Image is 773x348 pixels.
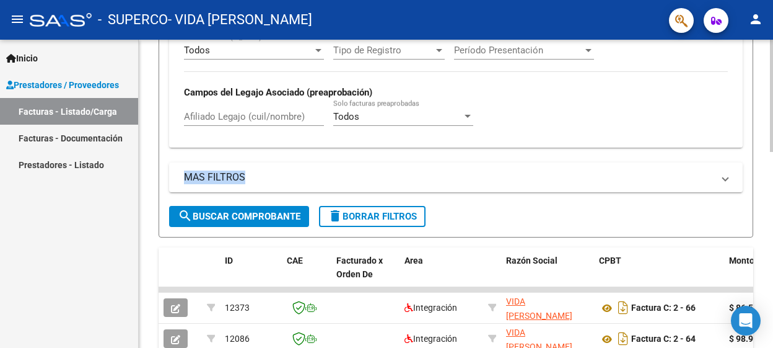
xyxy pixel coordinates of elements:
[748,12,763,27] mat-icon: person
[184,171,713,184] mat-panel-title: MAS FILTROS
[178,208,193,223] mat-icon: search
[225,303,250,313] span: 12373
[404,256,423,265] span: Area
[594,248,724,302] datatable-header-cell: CPBT
[220,248,282,302] datatable-header-cell: ID
[282,248,331,302] datatable-header-cell: CAE
[506,295,589,321] div: 27345168481
[169,206,309,227] button: Buscar Comprobante
[333,45,434,56] span: Tipo de Registro
[328,208,343,223] mat-icon: delete
[169,163,743,192] mat-expansion-panel-header: MAS FILTROS
[10,12,25,27] mat-icon: menu
[631,334,696,344] strong: Factura C: 2 - 64
[501,248,594,302] datatable-header-cell: Razón Social
[184,87,372,98] strong: Campos del Legajo Asociado (preaprobación)
[98,6,168,33] span: - SUPERCO
[225,334,250,344] span: 12086
[331,248,400,302] datatable-header-cell: Facturado x Orden De
[729,256,754,265] span: Monto
[6,78,119,92] span: Prestadores / Proveedores
[178,211,300,222] span: Buscar Comprobante
[731,306,761,336] div: Open Intercom Messenger
[225,256,233,265] span: ID
[184,45,210,56] span: Todos
[631,303,696,313] strong: Factura C: 2 - 66
[168,6,312,33] span: - VIDA [PERSON_NAME]
[454,45,583,56] span: Período Presentación
[506,256,557,265] span: Razón Social
[404,334,457,344] span: Integración
[6,51,38,65] span: Inicio
[336,256,383,280] span: Facturado x Orden De
[333,111,359,122] span: Todos
[506,297,572,321] span: VIDA [PERSON_NAME]
[400,248,483,302] datatable-header-cell: Area
[404,303,457,313] span: Integración
[287,256,303,265] span: CAE
[615,298,631,318] i: Descargar documento
[599,256,621,265] span: CPBT
[319,206,426,227] button: Borrar Filtros
[328,211,417,222] span: Borrar Filtros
